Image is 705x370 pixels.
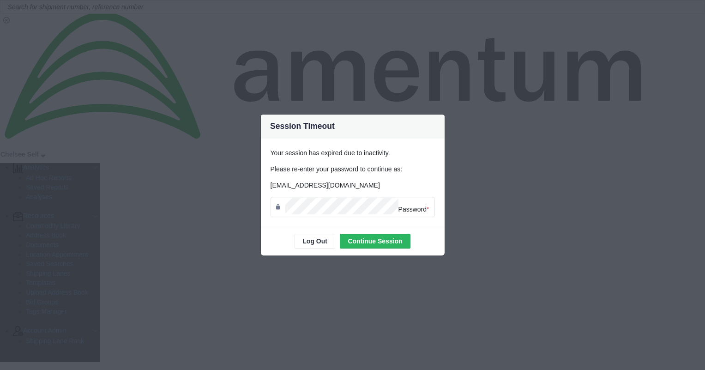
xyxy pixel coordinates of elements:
[340,234,410,249] button: Continue Session
[271,164,435,174] p: Please re-enter your password to continue as:
[295,234,335,249] button: Log Out
[271,181,435,190] p: [EMAIL_ADDRESS][DOMAIN_NAME]
[271,148,435,158] p: Your session has expired due to inactivity.
[270,121,335,133] h4: Session Timeout
[398,206,429,213] span: Password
